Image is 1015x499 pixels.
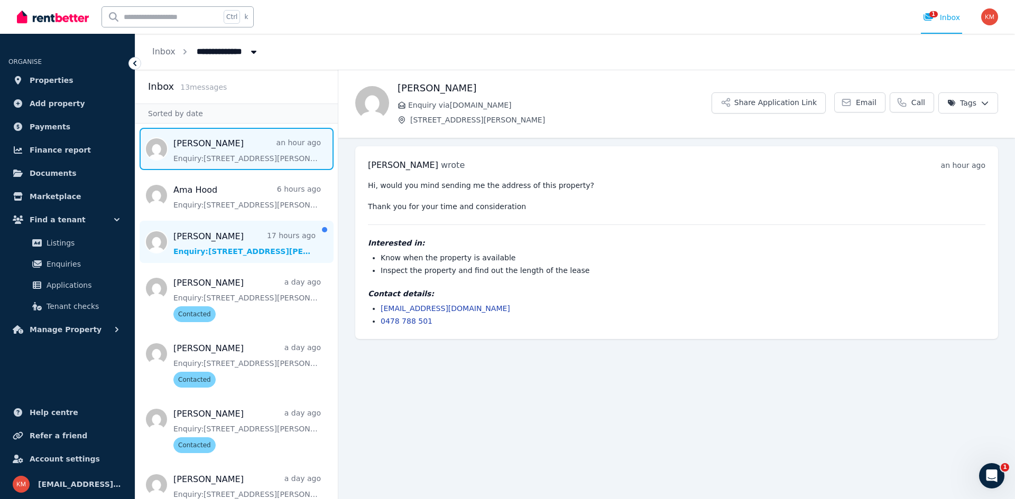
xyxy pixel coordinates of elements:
[947,98,976,108] span: Tags
[17,9,89,25] img: RentBetter
[30,97,85,110] span: Add property
[381,304,510,313] a: [EMAIL_ADDRESS][DOMAIN_NAME]
[712,92,826,114] button: Share Application Link
[13,296,122,317] a: Tenant checks
[30,429,87,442] span: Refer a friend
[13,232,122,253] a: Listings
[1001,463,1009,472] span: 1
[8,448,126,469] a: Account settings
[368,288,985,299] h4: Contact details:
[13,253,122,275] a: Enquiries
[30,167,77,180] span: Documents
[30,323,101,336] span: Manage Property
[929,11,938,17] span: 1
[135,34,276,70] nav: Breadcrumb
[135,103,338,124] div: Sorted by date
[38,478,122,491] span: [EMAIL_ADDRESS][DOMAIN_NAME]
[890,92,934,112] a: Call
[979,463,1004,488] iframe: Intercom live chat
[8,163,126,184] a: Documents
[8,186,126,207] a: Marketplace
[30,406,78,419] span: Help centre
[911,97,925,108] span: Call
[8,209,126,230] button: Find a tenant
[368,160,438,170] span: [PERSON_NAME]
[30,74,73,87] span: Properties
[173,342,321,388] a: [PERSON_NAME]a day agoEnquiry:[STREET_ADDRESS][PERSON_NAME].Contacted
[173,137,321,164] a: [PERSON_NAME]an hour agoEnquiry:[STREET_ADDRESS][PERSON_NAME].
[30,144,91,156] span: Finance report
[834,92,885,112] a: Email
[180,83,227,91] span: 13 message s
[152,46,176,57] a: Inbox
[8,139,126,161] a: Finance report
[441,160,465,170] span: wrote
[30,213,86,226] span: Find a tenant
[173,277,321,322] a: [PERSON_NAME]a day agoEnquiry:[STREET_ADDRESS][PERSON_NAME].Contacted
[13,476,30,493] img: km.redding1@gmail.com
[47,237,118,249] span: Listings
[941,161,985,170] time: an hour ago
[30,190,81,203] span: Marketplace
[47,258,118,270] span: Enquiries
[8,402,126,423] a: Help centre
[8,58,42,65] span: ORGANISE
[8,425,126,446] a: Refer a friend
[368,238,985,248] h4: Interested in:
[148,79,174,94] h2: Inbox
[244,13,248,21] span: k
[938,92,998,114] button: Tags
[8,93,126,114] a: Add property
[8,319,126,340] button: Manage Property
[856,97,876,108] span: Email
[381,252,985,263] li: Know when the property is available
[398,81,712,96] h1: [PERSON_NAME]
[224,10,240,24] span: Ctrl
[13,275,122,296] a: Applications
[923,12,960,23] div: Inbox
[173,184,321,210] a: Ama Hood6 hours agoEnquiry:[STREET_ADDRESS][PERSON_NAME].
[410,115,712,125] span: [STREET_ADDRESS][PERSON_NAME]
[981,8,998,25] img: km.redding1@gmail.com
[47,300,118,313] span: Tenant checks
[368,180,985,212] pre: Hi, would you mind sending me the address of this property? Thank you for your time and considera...
[30,120,70,133] span: Payments
[30,453,100,465] span: Account settings
[173,408,321,453] a: [PERSON_NAME]a day agoEnquiry:[STREET_ADDRESS][PERSON_NAME].Contacted
[381,265,985,276] li: Inspect the property and find out the length of the lease
[8,70,126,91] a: Properties
[47,279,118,291] span: Applications
[408,100,712,110] span: Enquiry via [DOMAIN_NAME]
[173,230,316,257] a: [PERSON_NAME]17 hours agoEnquiry:[STREET_ADDRESS][PERSON_NAME].
[355,86,389,120] img: Willian
[381,317,432,325] a: 0478 788 501
[8,116,126,137] a: Payments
